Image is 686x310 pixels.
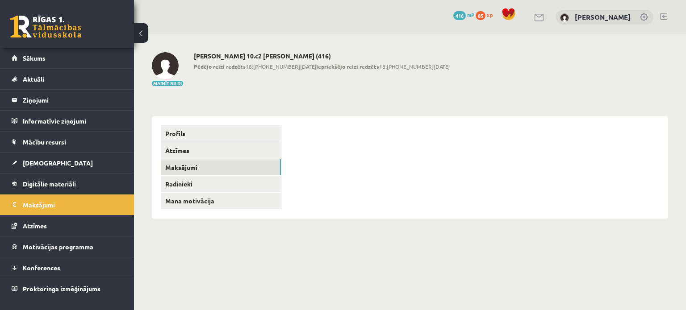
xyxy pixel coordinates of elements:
a: Aktuāli [12,69,123,89]
a: Atzīmes [12,215,123,236]
a: Radinieki [161,176,281,192]
span: Atzīmes [23,222,47,230]
a: Profils [161,125,281,142]
span: mP [467,11,474,18]
button: Mainīt bildi [152,81,183,86]
span: Digitālie materiāli [23,180,76,188]
span: Mācību resursi [23,138,66,146]
b: Iepriekšējo reizi redzēts [316,63,379,70]
img: Ričards Miezītis [560,13,569,22]
a: 85 xp [476,11,497,18]
span: xp [487,11,493,18]
legend: Informatīvie ziņojumi [23,111,123,131]
img: Ričards Miezītis [152,52,179,79]
span: [DEMOGRAPHIC_DATA] [23,159,93,167]
a: Maksājumi [12,194,123,215]
a: [DEMOGRAPHIC_DATA] [12,153,123,173]
a: Mana motivācija [161,193,281,209]
a: Rīgas 1. Tālmācības vidusskola [10,16,81,38]
span: 85 [476,11,485,20]
span: Motivācijas programma [23,243,93,251]
a: Motivācijas programma [12,236,123,257]
span: Sākums [23,54,46,62]
legend: Maksājumi [23,194,123,215]
a: Atzīmes [161,142,281,159]
a: Mācību resursi [12,132,123,152]
h2: [PERSON_NAME] 10.c2 [PERSON_NAME] (416) [194,52,450,60]
a: [PERSON_NAME] [575,12,631,21]
b: Pēdējo reizi redzēts [194,63,246,70]
span: Aktuāli [23,75,44,83]
a: Ziņojumi [12,90,123,110]
span: 416 [453,11,466,20]
a: Proktoringa izmēģinājums [12,278,123,299]
a: Informatīvie ziņojumi [12,111,123,131]
span: Konferences [23,264,60,272]
legend: Ziņojumi [23,90,123,110]
a: Digitālie materiāli [12,174,123,194]
a: Maksājumi [161,159,281,176]
a: Konferences [12,257,123,278]
span: 18:[PHONE_NUMBER][DATE] 18:[PHONE_NUMBER][DATE] [194,62,450,70]
a: Sākums [12,48,123,68]
span: Proktoringa izmēģinājums [23,285,100,293]
a: 416 mP [453,11,474,18]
